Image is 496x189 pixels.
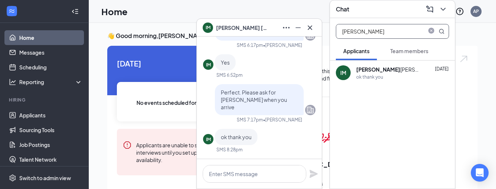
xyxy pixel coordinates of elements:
[19,137,82,152] a: Job Postings
[221,134,252,140] span: ok thank you
[221,89,287,110] span: Perfect. Please ask for [PERSON_NAME] when you arrive
[455,7,464,16] svg: QuestionInfo
[437,3,449,15] button: ChevronDown
[9,78,16,86] svg: Analysis
[356,74,383,80] div: ok thank you
[263,117,302,123] span: • [PERSON_NAME]
[19,30,82,45] a: Home
[306,106,315,114] svg: Company
[435,66,449,72] span: [DATE]
[294,23,303,32] svg: Minimize
[336,24,424,38] input: Search applicant
[280,22,292,34] button: Ellipses
[459,55,469,63] img: open.6027fd2a22e1237b5b06.svg
[8,7,16,15] svg: WorkstreamLogo
[107,32,478,40] h3: 👋 Good morning, [PERSON_NAME] !
[306,23,314,32] svg: Cross
[206,62,211,68] div: IM
[19,152,82,167] a: Talent Network
[282,23,291,32] svg: Ellipses
[263,42,302,48] span: • [PERSON_NAME]
[216,147,243,153] div: SMS 8:28pm
[425,5,434,14] svg: ComposeMessage
[101,5,128,18] h1: Home
[427,28,436,35] span: close-circle
[471,164,489,182] div: Open Intercom Messenger
[439,5,448,14] svg: ChevronDown
[424,3,436,15] button: ComposeMessage
[356,66,400,73] b: [PERSON_NAME]
[343,48,370,54] span: Applicants
[19,78,83,86] div: Reporting
[216,72,243,78] div: SMS 6:52pm
[340,69,346,76] div: IM
[9,174,16,182] svg: Settings
[390,48,428,54] span: Team members
[117,58,234,69] span: [DATE]
[19,123,82,137] a: Sourcing Tools
[19,60,82,75] a: Scheduling
[309,169,318,178] svg: Plane
[19,174,71,182] div: Switch to admin view
[237,117,263,123] div: SMS 7:17pm
[304,22,316,34] button: Cross
[206,136,211,142] div: IM
[9,97,81,103] div: Hiring
[19,45,82,60] a: Messages
[216,24,268,32] span: [PERSON_NAME] [PERSON_NAME]
[136,99,215,107] span: No events scheduled for [DATE] .
[439,28,445,34] svg: MagnifyingGlass
[123,141,132,150] svg: Error
[356,66,423,73] div: [PERSON_NAME]
[71,8,79,15] svg: Collapse
[427,28,436,34] span: close-circle
[136,141,228,164] div: Applicants are unable to schedule interviews until you set up your availability.
[221,59,230,66] span: Yes
[237,42,263,48] div: SMS 6:17pm
[19,108,82,123] a: Applicants
[336,5,349,13] h3: Chat
[473,8,479,14] div: AP
[292,22,304,34] button: Minimize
